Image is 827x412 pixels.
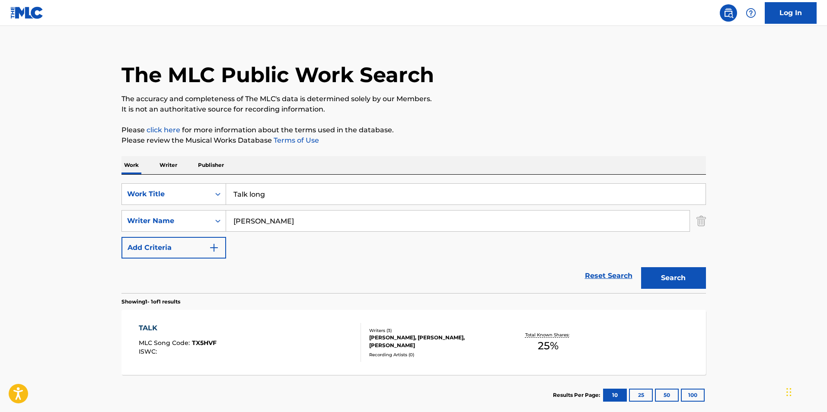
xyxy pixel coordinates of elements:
[121,94,706,104] p: The accuracy and completeness of The MLC's data is determined solely by our Members.
[681,389,705,402] button: 100
[581,266,637,285] a: Reset Search
[723,8,734,18] img: search
[121,125,706,135] p: Please for more information about the terms used in the database.
[696,210,706,232] img: Delete Criterion
[121,62,434,88] h1: The MLC Public Work Search
[742,4,760,22] div: Help
[121,104,706,115] p: It is not an authoritative source for recording information.
[121,135,706,146] p: Please review the Musical Works Database
[525,332,572,338] p: Total Known Shares:
[139,323,217,333] div: TALK
[195,156,227,174] p: Publisher
[553,391,602,399] p: Results Per Page:
[121,237,226,259] button: Add Criteria
[720,4,737,22] a: Public Search
[369,327,500,334] div: Writers ( 3 )
[139,348,159,355] span: ISWC :
[272,136,319,144] a: Terms of Use
[784,370,827,412] iframe: Chat Widget
[538,338,559,354] span: 25 %
[209,243,219,253] img: 9d2ae6d4665cec9f34b9.svg
[786,379,792,405] div: Drag
[127,216,205,226] div: Writer Name
[139,339,192,347] span: MLC Song Code :
[10,6,44,19] img: MLC Logo
[121,183,706,293] form: Search Form
[127,189,205,199] div: Work Title
[746,8,756,18] img: help
[603,389,627,402] button: 10
[121,156,141,174] p: Work
[629,389,653,402] button: 25
[157,156,180,174] p: Writer
[765,2,817,24] a: Log In
[121,298,180,306] p: Showing 1 - 1 of 1 results
[641,267,706,289] button: Search
[369,351,500,358] div: Recording Artists ( 0 )
[655,389,679,402] button: 50
[147,126,180,134] a: click here
[369,334,500,349] div: [PERSON_NAME], [PERSON_NAME], [PERSON_NAME]
[192,339,217,347] span: TX5HVF
[121,310,706,375] a: TALKMLC Song Code:TX5HVFISWC:Writers (3)[PERSON_NAME], [PERSON_NAME], [PERSON_NAME]Recording Arti...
